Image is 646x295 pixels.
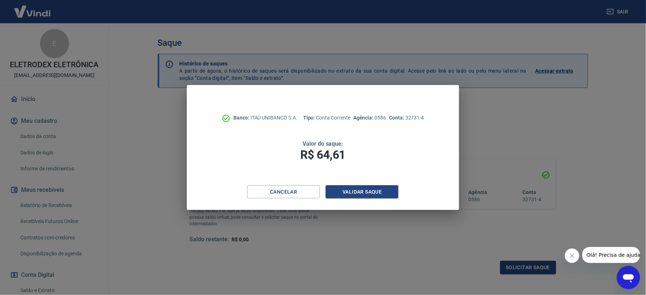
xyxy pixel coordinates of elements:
[582,247,640,263] iframe: Mensagem da empresa
[300,148,345,162] span: R$ 64,61
[247,185,320,199] button: Cancelar
[4,5,61,11] span: Olá! Precisa de ajuda?
[353,114,386,122] p: 0586
[233,114,297,122] p: ITAÚ UNIBANCO S.A.
[353,115,375,121] span: Agência:
[303,114,350,122] p: Conta Corrente
[233,115,250,121] span: Banco:
[389,115,405,121] span: Conta:
[565,248,579,263] iframe: Fechar mensagem
[389,114,424,122] p: 32731-4
[303,115,316,121] span: Tipo:
[617,266,640,289] iframe: Botão para abrir a janela de mensagens
[302,140,343,147] span: Valor do saque:
[326,185,398,199] button: Validar saque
